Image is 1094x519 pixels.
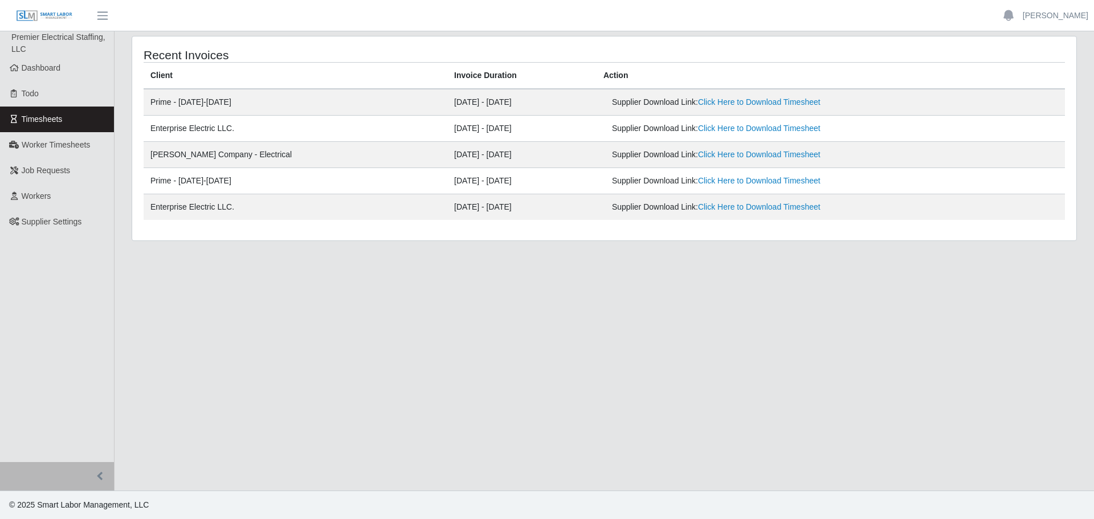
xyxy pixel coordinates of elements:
a: Click Here to Download Timesheet [698,202,820,211]
span: Timesheets [22,115,63,124]
span: Todo [22,89,39,98]
div: Supplier Download Link: [612,175,898,187]
div: Supplier Download Link: [612,122,898,134]
a: Click Here to Download Timesheet [698,97,820,107]
th: Invoice Duration [447,63,597,89]
span: Premier Electrical Staffing, LLC [11,32,105,54]
td: Enterprise Electric LLC. [144,194,447,220]
td: [DATE] - [DATE] [447,168,597,194]
td: Enterprise Electric LLC. [144,116,447,142]
th: Action [597,63,1065,89]
div: Supplier Download Link: [612,201,898,213]
td: Prime - [DATE]-[DATE] [144,168,447,194]
td: [DATE] - [DATE] [447,116,597,142]
td: [DATE] - [DATE] [447,89,597,116]
span: Workers [22,191,51,201]
span: Job Requests [22,166,71,175]
td: [DATE] - [DATE] [447,142,597,168]
span: Supplier Settings [22,217,82,226]
td: [DATE] - [DATE] [447,194,597,220]
div: Supplier Download Link: [612,96,898,108]
a: [PERSON_NAME] [1023,10,1088,22]
h4: Recent Invoices [144,48,517,62]
span: Dashboard [22,63,61,72]
td: Prime - [DATE]-[DATE] [144,89,447,116]
img: SLM Logo [16,10,73,22]
a: Click Here to Download Timesheet [698,124,820,133]
th: Client [144,63,447,89]
span: © 2025 Smart Labor Management, LLC [9,500,149,509]
div: Supplier Download Link: [612,149,898,161]
span: Worker Timesheets [22,140,90,149]
td: [PERSON_NAME] Company - Electrical [144,142,447,168]
a: Click Here to Download Timesheet [698,176,820,185]
a: Click Here to Download Timesheet [698,150,820,159]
